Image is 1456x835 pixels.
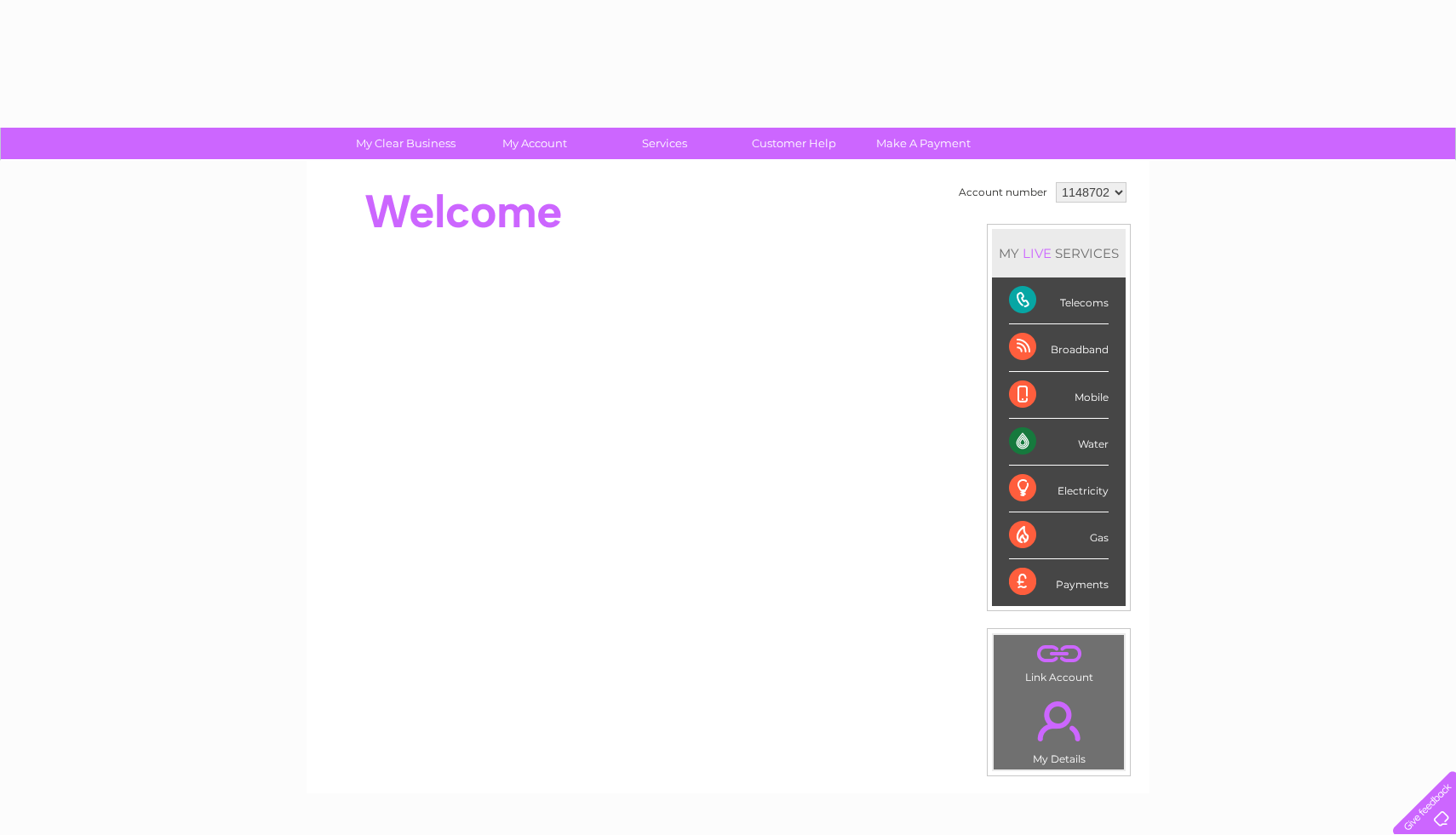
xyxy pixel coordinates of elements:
[993,634,1125,688] td: Link Account
[1009,277,1109,324] div: Telecoms
[1009,419,1109,466] div: Water
[1009,512,1109,559] div: Gas
[335,128,476,159] a: My Clear Business
[465,128,605,159] a: My Account
[1019,245,1055,261] div: LIVE
[724,128,864,159] a: Customer Help
[993,687,1125,770] td: My Details
[594,128,735,159] a: Services
[954,178,1052,207] td: Account number
[992,229,1126,277] div: MY SERVICES
[1009,559,1109,605] div: Payments
[853,128,994,159] a: Make A Payment
[1009,324,1109,371] div: Broadband
[998,691,1120,751] a: .
[1009,372,1109,419] div: Mobile
[998,639,1120,669] a: .
[1009,466,1109,512] div: Electricity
